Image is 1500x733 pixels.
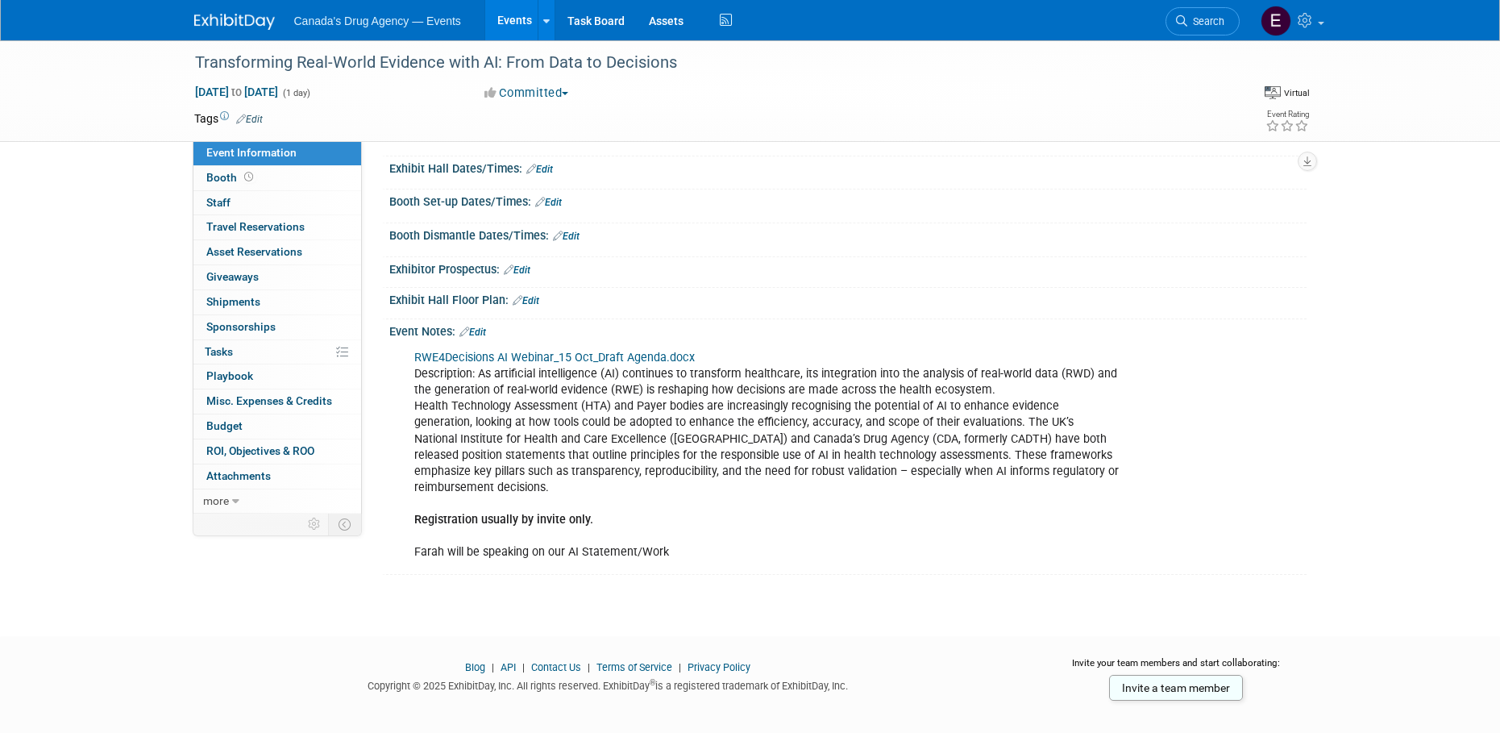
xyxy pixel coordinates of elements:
[465,661,485,673] a: Blog
[403,342,1129,568] div: Description: As artificial intelligence (AI) continues to transform healthcare, its integration i...
[389,189,1307,210] div: Booth Set-up Dates/Times:
[206,369,253,382] span: Playbook
[553,231,580,242] a: Edit
[281,88,310,98] span: (1 day)
[229,85,244,98] span: to
[193,215,361,239] a: Travel Reservations
[206,469,271,482] span: Attachments
[206,270,259,283] span: Giveaways
[414,351,695,364] a: RWE4Decisions AI Webinar_15 Oct_Draft Agenda.docx
[1046,656,1307,681] div: Invite your team members and start collaborating:
[194,85,279,99] span: [DATE] [DATE]
[414,513,593,527] b: Registration usually by invite only.
[459,327,486,338] a: Edit
[189,48,1215,77] div: Transforming Real-World Evidence with AI: From Data to Decisions
[1265,84,1310,100] div: Event Format
[488,661,498,673] span: |
[1109,675,1243,701] a: Invite a team member
[193,240,361,264] a: Asset Reservations
[206,146,297,159] span: Event Information
[389,288,1307,309] div: Exhibit Hall Floor Plan:
[193,290,361,314] a: Shipments
[193,265,361,289] a: Giveaways
[194,14,275,30] img: ExhibitDay
[206,295,260,308] span: Shipments
[194,675,1023,693] div: Copyright © 2025 ExhibitDay, Inc. All rights reserved. ExhibitDay is a registered trademark of Ex...
[193,340,361,364] a: Tasks
[531,661,581,673] a: Contact Us
[205,345,233,358] span: Tasks
[688,661,750,673] a: Privacy Policy
[1166,7,1240,35] a: Search
[1145,84,1311,108] div: Event Format
[206,320,276,333] span: Sponsorships
[1261,6,1291,36] img: External Events
[194,110,263,127] td: Tags
[206,220,305,233] span: Travel Reservations
[206,171,256,184] span: Booth
[206,394,332,407] span: Misc. Expenses & Credits
[389,257,1307,278] div: Exhibitor Prospectus:
[518,661,529,673] span: |
[389,319,1307,340] div: Event Notes:
[206,444,314,457] span: ROI, Objectives & ROO
[294,15,461,27] span: Canada's Drug Agency — Events
[193,141,361,165] a: Event Information
[236,114,263,125] a: Edit
[1187,15,1224,27] span: Search
[479,85,575,102] button: Committed
[389,156,1307,177] div: Exhibit Hall Dates/Times:
[301,514,329,535] td: Personalize Event Tab Strip
[193,166,361,190] a: Booth
[526,164,553,175] a: Edit
[513,295,539,306] a: Edit
[193,464,361,489] a: Attachments
[206,196,231,209] span: Staff
[193,439,361,464] a: ROI, Objectives & ROO
[193,315,361,339] a: Sponsorships
[193,191,361,215] a: Staff
[389,223,1307,244] div: Booth Dismantle Dates/Times:
[501,661,516,673] a: API
[193,364,361,389] a: Playbook
[193,489,361,514] a: more
[193,389,361,414] a: Misc. Expenses & Credits
[206,419,243,432] span: Budget
[206,245,302,258] span: Asset Reservations
[675,661,685,673] span: |
[535,197,562,208] a: Edit
[650,678,655,687] sup: ®
[203,494,229,507] span: more
[584,661,594,673] span: |
[1283,87,1310,99] div: Virtual
[193,414,361,439] a: Budget
[241,171,256,183] span: Booth not reserved yet
[328,514,361,535] td: Toggle Event Tabs
[596,661,672,673] a: Terms of Service
[1265,110,1309,119] div: Event Rating
[504,264,530,276] a: Edit
[1265,86,1281,99] img: Format-Virtual.png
